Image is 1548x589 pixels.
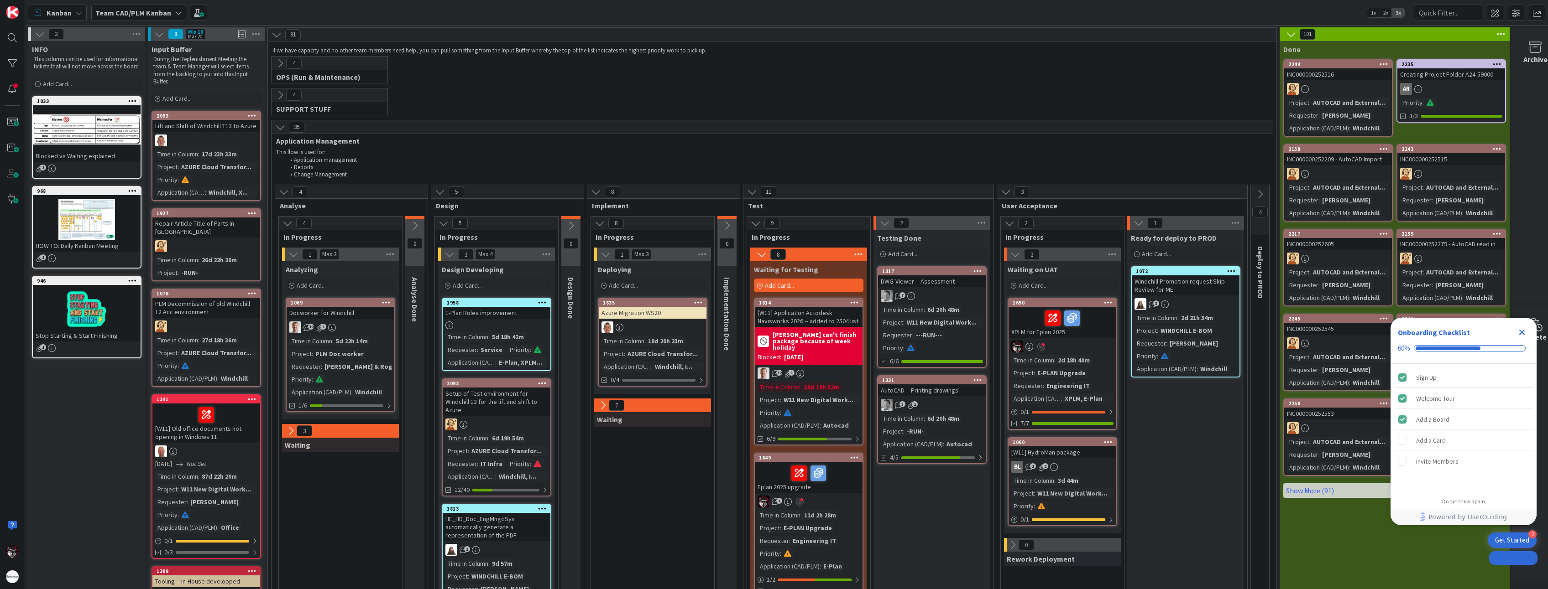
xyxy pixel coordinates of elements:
span: 81 [285,29,301,40]
p: This column can be used for informational tickets that will not move across the board [34,56,140,71]
div: 2158INC000000252209 - AutoCAD Import [1284,145,1392,165]
span: 3 [48,29,64,40]
div: 946Stop Starting & Start Finishing [33,277,141,341]
div: Onboarding Checklist [1398,327,1470,338]
span: 1 [40,254,46,260]
img: avatar [6,570,19,583]
div: BO [287,321,394,333]
span: Implementation Done [722,277,732,351]
p: During the Replenishment Meeting the team & Team Manager will select items from the backlog to pu... [153,56,259,85]
div: Invite Members is incomplete. [1394,451,1533,471]
img: RS [758,496,769,507]
div: Project [1400,182,1422,192]
div: 1341 [152,395,260,403]
div: 0/1 [1009,514,1116,525]
div: RH [1284,83,1392,95]
div: AUTOCAD and External... [1424,182,1501,192]
div: Checklist items [1391,364,1537,492]
div: Project [1287,182,1309,192]
div: Add a Board is complete. [1394,409,1533,429]
div: Lift and Shift of Windchill T13 to Azure [152,120,260,132]
div: 1033Blocked vs Waiting explained [33,97,141,162]
span: 1 [614,249,630,260]
span: 1 [1147,217,1163,228]
div: Project [1287,98,1309,108]
div: 1341[W11] Old office documents not opening in Windows 11 [152,395,260,443]
div: Blocked vs Waiting explained [33,150,141,162]
div: 1317 [882,268,986,274]
div: 2245 [1284,315,1392,323]
span: 8 [605,186,620,197]
div: Application (CAD/PLM) [1287,208,1349,218]
div: 1927 [152,209,260,217]
span: : [1422,267,1424,277]
span: 1x [1367,8,1380,17]
span: OPS (Run & Maintenance) [276,72,376,82]
div: 2250 [1284,399,1392,408]
span: Add Card... [765,281,794,289]
span: In Progress [752,232,859,242]
span: 4 [293,186,308,197]
span: 2 [894,217,909,228]
span: 11 [761,186,776,197]
div: Welcome Tour is complete. [1394,388,1533,408]
span: In Progress [596,232,703,242]
div: AV [878,399,986,411]
div: AUTOCAD and External... [1424,267,1501,277]
div: 1835Azure Migration WS20 [599,299,706,319]
span: : [178,175,179,185]
div: 1958E-Plan Roles improvement [443,299,550,319]
div: BL [1009,461,1116,473]
div: 2243 [1402,146,1505,152]
div: Windchill [1350,208,1382,218]
div: 1649 [755,454,863,462]
img: BO [758,367,769,379]
div: RH [443,418,550,430]
span: Deploying [598,265,632,274]
input: Quick Filter... [1414,5,1482,21]
div: 2159INC000000252279 - AutoCAD read in [1397,230,1505,250]
span: Add Card... [888,250,917,258]
div: TJ [152,134,260,146]
img: RH [1400,253,1412,264]
div: 2092 [443,379,550,387]
li: Reports [285,164,1269,171]
div: 17d 23h 33m [199,149,239,159]
span: Add Card... [1019,281,1048,289]
div: 2159 [1397,230,1505,238]
li: Application management [285,156,1269,164]
span: Analyse [280,201,416,210]
div: Min 10 [188,30,203,34]
div: 1331AutoCAD -- Printing drawings [878,376,986,396]
div: 1076 [152,289,260,298]
span: Add Card... [297,281,326,289]
span: Test [748,201,982,210]
div: Project [155,162,178,172]
div: AUTOCAD and External... [1311,182,1387,192]
div: Archive [1523,54,1548,65]
span: Add Card... [43,80,72,88]
span: : [178,268,179,278]
span: Analyzing [286,265,318,274]
div: RS [755,496,863,507]
img: RH [155,240,167,252]
div: RH [152,240,260,252]
div: Add a Board [1416,414,1449,425]
img: Visit kanbanzone.com [6,6,19,19]
img: AV [881,399,893,411]
span: 0 [407,238,423,249]
span: 1 [40,165,46,170]
img: AV [881,290,893,302]
span: : [198,149,199,159]
div: 1/2 [755,574,863,585]
div: 1814[W11] Application Autodesk Navisworks 2026 -- added to 2504 list [755,299,863,327]
div: Footer [1391,509,1537,525]
div: 1958 [443,299,550,307]
img: RH [1287,168,1299,180]
div: AUTOCAD and External... [1311,98,1387,108]
span: Design Done [566,277,575,319]
div: INC000000252516 [1284,68,1392,80]
span: Application Management [276,136,1261,145]
div: RH [1284,337,1392,349]
span: 1 [302,249,318,260]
